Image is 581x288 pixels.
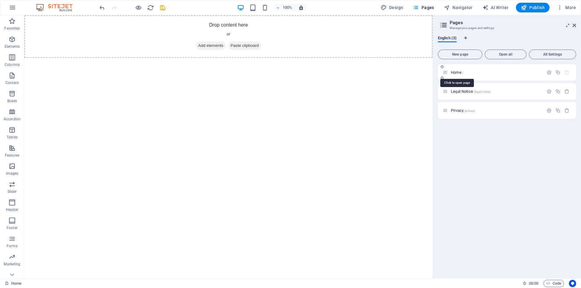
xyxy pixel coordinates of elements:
div: Settings [547,89,552,94]
i: Reload page [147,4,154,11]
span: Add elements [172,26,202,35]
span: All Settings [532,53,573,56]
p: Tables [7,135,18,140]
i: Undo: Font changed (Ctrl+Z) [99,4,106,11]
span: : [533,281,534,286]
button: Publish [516,3,550,12]
p: Favorites [4,26,20,31]
button: Usercentrics [569,280,576,287]
span: English (3) [438,34,457,43]
span: Publish [521,5,545,11]
div: Legal Notice/legal-notice [449,89,543,93]
button: 100% [274,4,295,11]
img: Editor Logo [35,4,80,11]
button: Open all [485,50,527,59]
span: Paste clipboard [204,26,237,35]
button: More [554,3,578,12]
div: Settings [547,108,552,113]
span: More [557,5,576,11]
button: Navigator [441,3,475,12]
span: Design [381,5,403,11]
button: reload [147,4,154,11]
span: New page [441,53,480,56]
div: Duplicate [555,70,560,75]
span: / [462,71,463,74]
button: All Settings [529,50,576,59]
p: Content [5,80,19,85]
div: Language Tabs [438,36,576,47]
h2: Pages [450,20,576,25]
button: undo [98,4,106,11]
p: Footer [7,225,18,230]
p: Boxes [7,99,17,103]
h6: 100% [283,4,292,11]
div: Duplicate [555,108,560,113]
button: New page [438,50,482,59]
span: AI Writer [482,5,509,11]
span: Navigator [444,5,473,11]
p: Columns [5,62,20,67]
p: Header [6,207,18,212]
div: Remove [564,89,570,94]
i: Save (Ctrl+S) [159,4,166,11]
button: Design [378,3,406,12]
span: Home [451,70,463,75]
h6: Session time [523,280,539,287]
p: Slider [8,189,17,194]
span: Pages [413,5,434,11]
span: /legal-notice [474,90,491,93]
button: save [159,4,166,11]
button: AI Writer [480,3,511,12]
div: The startpage cannot be deleted [564,70,570,75]
div: Settings [547,70,552,75]
span: Open all [487,53,524,56]
div: Home/ [449,70,543,74]
span: Code [546,280,561,287]
div: Design (Ctrl+Alt+Y) [378,3,406,12]
p: Elements [5,44,20,49]
p: Accordion [4,117,21,121]
span: /privacy [464,109,475,112]
div: Remove [564,108,570,113]
p: Marketing [4,262,20,267]
span: Click to open page [451,108,475,113]
div: Duplicate [555,89,560,94]
h3: Manage your pages and settings [450,25,564,31]
button: Pages [410,3,436,12]
p: Features [5,153,19,158]
div: Privacy/privacy [449,108,543,112]
button: Code [543,280,564,287]
span: 00 00 [529,280,538,287]
p: Forms [7,244,18,248]
a: Click to cancel selection. Double-click to open Pages [5,280,21,287]
span: Click to open page [451,89,490,94]
i: On resize automatically adjust zoom level to fit chosen device. [298,5,304,10]
p: Images [6,171,18,176]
